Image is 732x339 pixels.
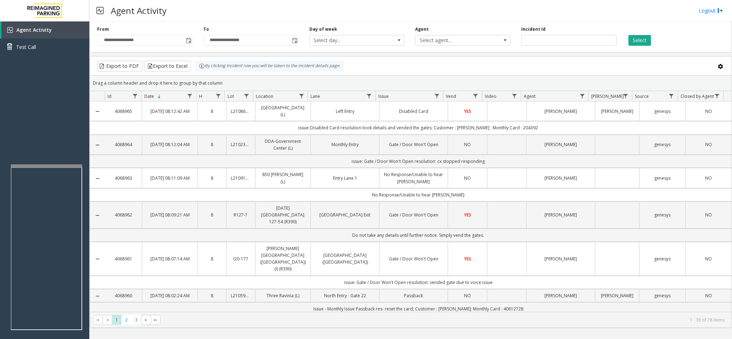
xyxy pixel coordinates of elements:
[464,293,471,299] span: NO
[231,211,250,218] a: R127-1
[131,315,141,325] span: Page 3
[384,141,443,148] a: Gate / Door Won't Open
[315,211,375,218] a: [GEOGRAPHIC_DATA] Exit
[105,302,732,315] td: Issue - Monthly Issue Passback res- reset the card; Customer : [PERSON_NAME]; Monthly Card : 4061...
[690,255,727,262] a: NO
[108,93,111,99] span: Id
[644,108,681,115] a: genesys
[464,212,471,218] span: YES
[146,255,193,262] a: [DATE] 08:07:14 AM
[452,292,483,299] a: NO
[635,93,649,99] span: Source
[690,175,727,181] a: NO
[599,108,634,115] a: [PERSON_NAME]
[213,91,223,101] a: H Filter Menu
[591,93,624,99] span: [PERSON_NAME]
[471,91,480,101] a: Vend Filter Menu
[105,121,732,134] td: issue-Disabled Card resolution-took details and vended the gates; Customer : [PERSON_NAME] ; Mont...
[16,26,52,33] span: Agent Activity
[531,108,591,115] a: [PERSON_NAME]
[712,91,722,101] a: Closed by Agent Filter Menu
[310,35,385,45] span: Select day...
[141,315,151,325] span: Go to the next page
[452,108,483,115] a: YES
[705,141,712,148] span: NO
[231,292,250,299] a: L21059300
[105,188,732,201] td: No Response/Unable to hear [PERSON_NAME]
[97,26,109,33] label: From
[109,141,138,148] a: 4068964
[260,171,307,185] a: 850 [PERSON_NAME] (L)
[690,141,727,148] a: NO
[705,175,712,181] span: NO
[202,292,222,299] a: 8
[510,91,519,101] a: Video Filter Menu
[432,91,442,101] a: Issue Filter Menu
[146,141,193,148] a: [DATE] 08:12:04 AM
[16,43,36,51] span: Test Call
[202,141,222,148] a: 8
[185,91,195,101] a: Date Filter Menu
[599,292,634,299] a: [PERSON_NAME]
[260,205,307,225] a: [DATE] [GEOGRAPHIC_DATA] 127-54 (R390)
[260,292,307,299] a: Three Ravinia (L)
[681,93,714,99] span: Closed by Agent
[384,292,443,299] a: Passback
[151,315,160,325] span: Go to the last page
[90,142,105,148] a: Collapse Details
[531,255,591,262] a: [PERSON_NAME]
[690,211,727,218] a: NO
[644,141,681,148] a: genesys
[315,252,375,265] a: [GEOGRAPHIC_DATA] ([GEOGRAPHIC_DATA])
[705,212,712,218] span: NO
[260,138,307,151] a: DDA-Government Center (L)
[621,91,631,101] a: Parker Filter Menu
[524,93,536,99] span: Agent
[464,141,471,148] span: NO
[202,255,222,262] a: 8
[121,315,131,325] span: Page 2
[231,141,250,148] a: L21023900
[384,211,443,218] a: Gate / Door Won't Open
[315,292,375,299] a: North Entry - Gate 22
[90,256,105,262] a: Collapse Details
[1,21,89,39] a: Agent Activity
[109,175,138,181] a: 4068963
[531,211,591,218] a: [PERSON_NAME]
[109,211,138,218] a: 4068962
[130,91,140,101] a: Id Filter Menu
[531,292,591,299] a: [PERSON_NAME]
[231,108,250,115] a: L21086910
[156,94,162,99] span: Sortable
[144,61,191,71] button: Export to Excel
[184,35,192,45] span: Toggle popup
[315,108,375,115] a: Left Entry
[415,35,491,45] span: Select agent...
[415,26,429,33] label: Agent
[297,91,306,101] a: Location Filter Menu
[690,108,727,115] a: NO
[203,26,209,33] label: To
[644,211,681,218] a: genesys
[644,175,681,181] a: genesys
[315,175,375,181] a: Entry Lane 1
[464,108,471,114] span: YES
[260,245,307,273] a: [PERSON_NAME][GEOGRAPHIC_DATA] ([GEOGRAPHIC_DATA]) (I) (R390)
[378,93,389,99] span: Issue
[384,171,443,185] a: No Response/Unable to hear [PERSON_NAME]
[90,77,732,89] div: Drag a column header and drop it here to group by that column
[364,91,374,101] a: Lane Filter Menu
[485,93,497,99] span: Video
[153,317,158,323] span: Go to the last page
[384,255,443,262] a: Gate / Door Won't Open
[109,108,138,115] a: 4068965
[717,7,723,14] img: logout
[112,315,121,325] span: Page 1
[290,35,298,45] span: Toggle popup
[446,93,456,99] span: Vend
[309,26,337,33] label: Day of week
[105,276,732,289] td: issue: Gate / Door Won't Open resolution: vended gate due to voice issue
[96,2,104,19] img: pageIcon
[146,175,193,181] a: [DATE] 08:11:09 AM
[577,91,587,101] a: Agent Filter Menu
